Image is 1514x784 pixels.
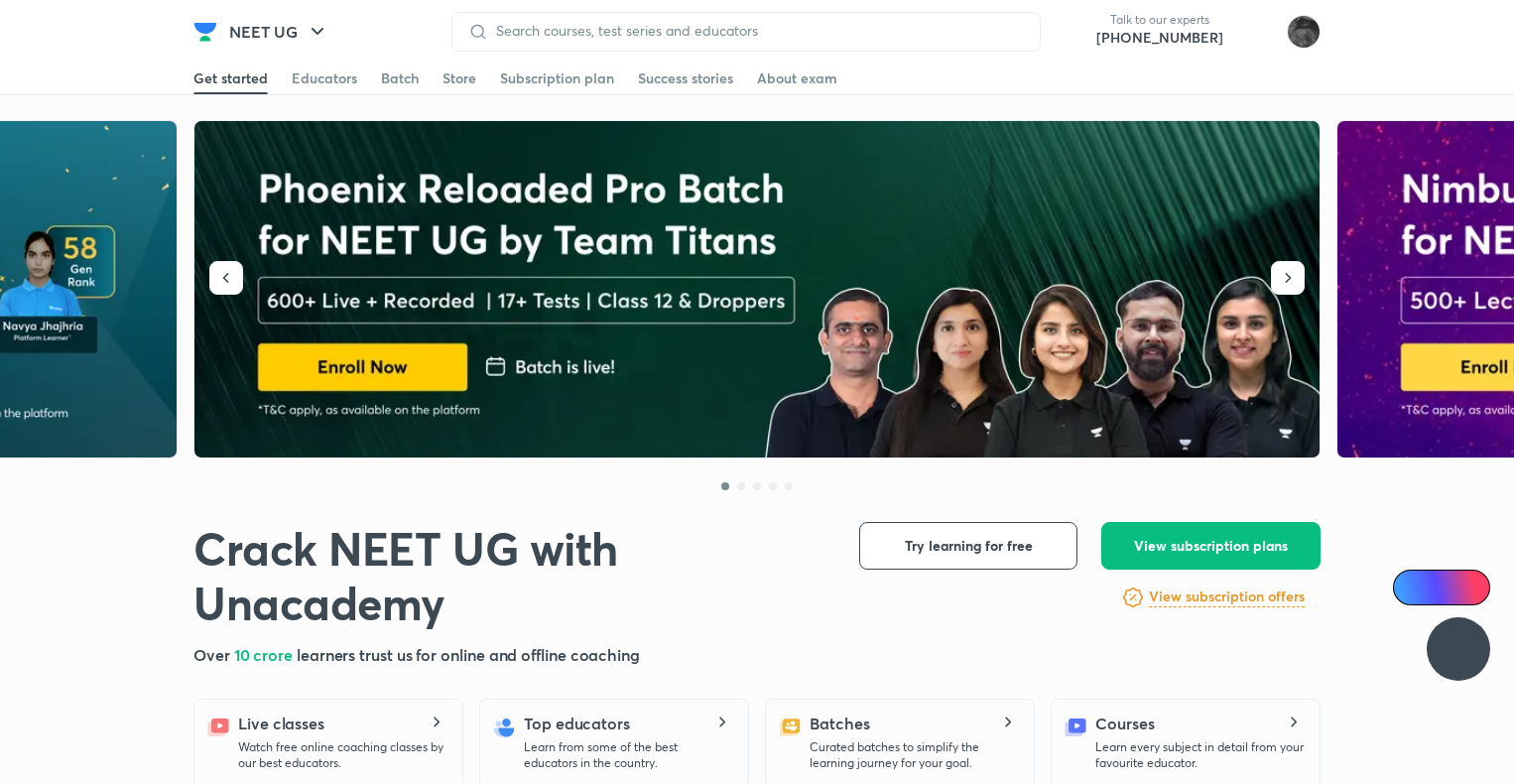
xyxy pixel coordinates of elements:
img: ISHITA Gupta [1287,15,1321,49]
h6: View subscription offers [1149,587,1305,607]
div: About exam [757,68,837,88]
p: Watch free online coaching classes by our best educators. [238,739,446,771]
img: Company Logo [193,20,217,44]
h5: Courses [1095,712,1154,735]
span: Ai Doubts [1426,580,1478,595]
p: Talk to our experts [1096,12,1223,28]
p: Learn from some of the best educators in the country. [524,739,732,771]
h5: Top educators [524,712,630,735]
span: 10 crore [234,644,297,665]
span: View subscription plans [1134,536,1288,556]
span: Over [193,644,234,665]
div: Success stories [638,68,733,88]
div: Store [442,68,476,88]
a: Subscription plan [500,63,614,94]
a: About exam [757,63,837,94]
span: Try learning for free [905,536,1033,556]
a: Batch [381,63,419,94]
div: Get started [193,68,268,88]
span: learners trust us for online and offline coaching [297,644,640,665]
a: [PHONE_NUMBER] [1096,28,1223,48]
a: Ai Doubts [1393,570,1490,605]
p: Curated batches to simplify the learning journey for your goal. [810,739,1018,771]
input: Search courses, test series and educators [488,23,1024,39]
a: Educators [292,63,357,94]
img: ttu [1447,637,1470,661]
img: avatar [1239,16,1271,48]
p: Learn every subject in detail from your favourite educator. [1095,739,1304,771]
h1: Crack NEET UG with Unacademy [193,522,827,631]
img: Icon [1405,580,1421,595]
h5: Live classes [238,712,324,735]
button: NEET UG [217,12,341,52]
div: Educators [292,68,357,88]
a: View subscription offers [1149,586,1305,609]
img: call-us [1057,12,1096,52]
a: Success stories [638,63,733,94]
div: Subscription plan [500,68,614,88]
button: Try learning for free [859,522,1077,570]
button: View subscription plans [1101,522,1321,570]
a: Get started [193,63,268,94]
a: Store [442,63,476,94]
div: Batch [381,68,419,88]
h5: Batches [810,712,869,735]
